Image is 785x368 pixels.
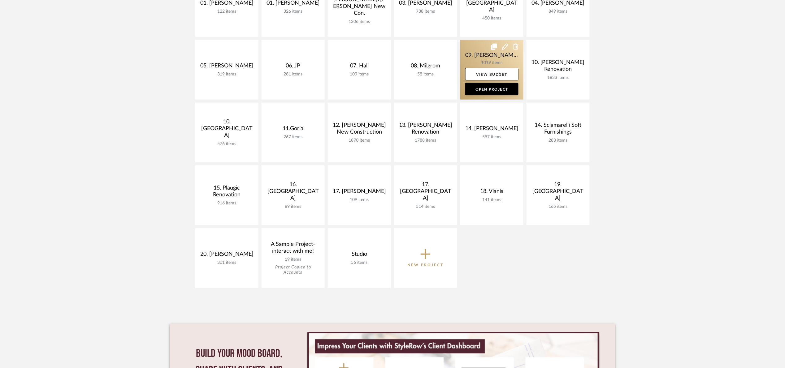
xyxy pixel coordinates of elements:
div: 58 items [399,72,452,77]
div: 20. [PERSON_NAME] [200,251,254,260]
div: 10. [GEOGRAPHIC_DATA] [200,118,254,141]
div: Project Copied to Accounts [267,265,320,275]
div: 1833 items [531,75,585,80]
a: Open Project [465,83,518,95]
div: 08. Milgrom [399,62,452,72]
div: 514 items [399,204,452,209]
div: 16. [GEOGRAPHIC_DATA] [267,181,320,204]
div: 07. Hall [333,62,386,72]
div: A Sample Project- interact with me! [267,241,320,257]
div: 267 items [267,135,320,140]
div: 17. [PERSON_NAME] [333,188,386,197]
p: New Project [408,262,444,268]
div: 13. [PERSON_NAME] Renovation [399,122,452,138]
div: 1870 items [333,138,386,143]
div: 109 items [333,197,386,203]
div: 597 items [465,135,518,140]
div: 56 items [333,260,386,265]
div: 17. [GEOGRAPHIC_DATA] [399,181,452,204]
div: 319 items [200,72,254,77]
div: 576 items [200,141,254,147]
div: 326 items [267,9,320,14]
div: 12. [PERSON_NAME] New Construction [333,122,386,138]
div: 1788 items [399,138,452,143]
div: 109 items [333,72,386,77]
div: 06. JP [267,62,320,72]
div: 165 items [531,204,585,209]
div: 18. Vianis [465,188,518,197]
div: Studio [333,251,386,260]
div: 122 items [200,9,254,14]
div: 916 items [200,201,254,206]
div: 281 items [267,72,320,77]
div: 89 items [267,204,320,209]
div: 283 items [531,138,585,143]
div: 14. Sciamarelli Soft Furnishings [531,122,585,138]
div: 738 items [399,9,452,14]
div: 15. Plaugic Renovation [200,185,254,201]
div: 11.Goria [267,125,320,135]
div: 1306 items [333,19,386,24]
div: 14. [PERSON_NAME] [465,125,518,135]
a: View Budget [465,68,518,80]
div: 141 items [465,197,518,203]
div: 05. [PERSON_NAME] [200,62,254,72]
div: 450 items [465,16,518,21]
button: New Project [394,228,457,288]
div: 19. [GEOGRAPHIC_DATA] [531,181,585,204]
div: 849 items [531,9,585,14]
div: 19 items [267,257,320,262]
div: 10. [PERSON_NAME] Renovation [531,59,585,75]
div: 301 items [200,260,254,265]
